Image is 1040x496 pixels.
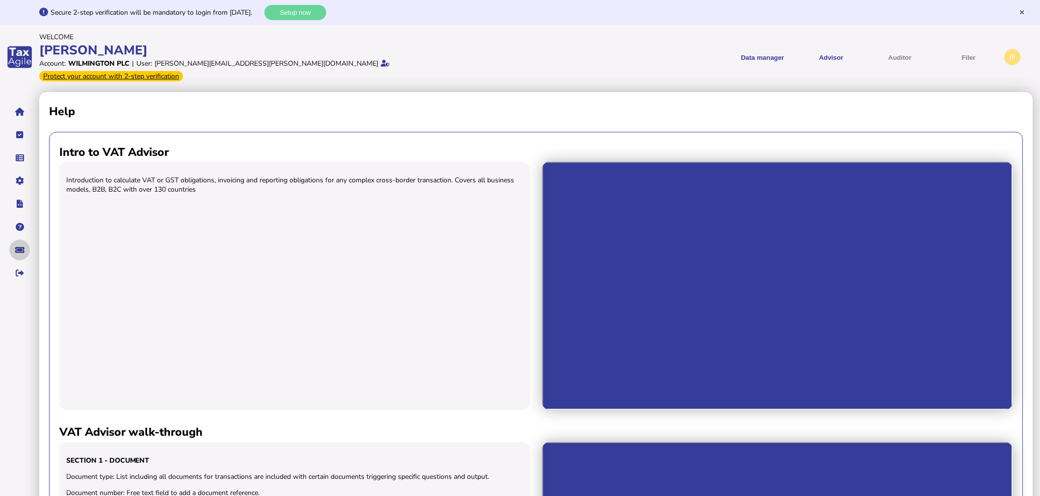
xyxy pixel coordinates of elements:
div: From Oct 1, 2025, 2-step verification will be required to login. Set it up now... [39,71,183,81]
div: User: [136,59,152,68]
button: Setup now [264,5,326,20]
i: Email verified [381,60,390,67]
h3: Section 1 - Document [66,456,523,465]
p: Introduction to calculate VAT or GST obligations, invoicing and reporting obligations for any com... [66,175,523,194]
div: [PERSON_NAME] [39,42,517,59]
p: Document type: List including all documents for transactions are included with certain documents ... [66,472,523,481]
button: Shows a dropdown of VAT Advisor options [800,45,862,69]
div: Profile settings [1004,49,1020,65]
div: | [132,59,134,68]
div: Secure 2-step verification will be mandatory to login from [DATE]. [51,8,262,17]
h2: Intro to VAT Advisor [59,145,1013,160]
h2: VAT Advisor walk-through [59,424,1013,440]
button: Developer hub links [9,194,30,214]
button: Home [9,101,30,122]
button: Manage settings [9,171,30,191]
menu: navigate products [522,45,1000,69]
iframe: Intro to VAT Advisor - cross-border transaction calculations, invoicing & reporting [542,162,1013,410]
div: Wilmington Plc [68,59,130,68]
button: Hide message [1018,9,1025,16]
div: [PERSON_NAME][EMAIL_ADDRESS][PERSON_NAME][DOMAIN_NAME] [155,59,378,68]
h2: Help [49,104,1023,119]
button: Sign out [9,263,30,283]
button: Raise a support ticket [9,240,30,260]
button: Auditor [869,45,931,69]
button: Data manager [9,148,30,168]
button: Filer [937,45,999,69]
div: Account: [39,59,66,68]
div: Welcome [39,32,517,42]
button: Shows a dropdown of Data manager options [731,45,793,69]
button: Tasks [9,124,30,145]
button: Help pages [9,217,30,237]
